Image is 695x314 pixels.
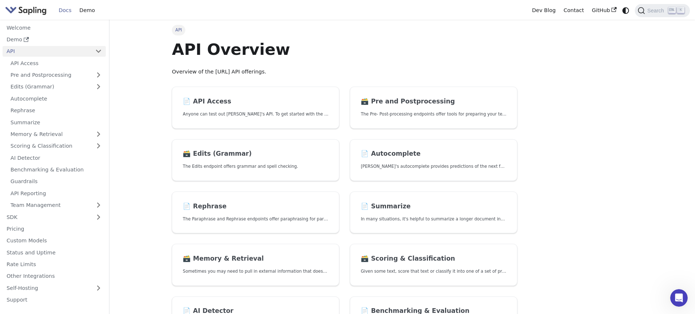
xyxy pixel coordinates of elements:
h2: Edits (Grammar) [183,150,328,158]
p: The Edits endpoint offers grammar and spell checking. [183,163,328,170]
a: 🗃️ Memory & RetrievalSometimes you may need to pull in external information that doesn't fit in t... [172,244,339,286]
p: Anyone can test out Sapling's API. To get started with the API, simply: [183,111,328,118]
a: Guardrails [7,176,106,187]
a: 📄️ Autocomplete[PERSON_NAME]'s autocomplete provides predictions of the next few characters or words [350,139,517,181]
img: Sapling.ai [5,5,47,16]
a: Benchmarking & Evaluation [7,164,106,175]
h2: Scoring & Classification [361,255,506,263]
button: Collapse sidebar category 'API' [91,46,106,57]
a: Other Integrations [3,271,106,281]
p: The Pre- Post-processing endpoints offer tools for preparing your text data for ingestation as we... [361,111,506,118]
h2: API Access [183,98,328,106]
a: Autocomplete [7,93,106,104]
a: API Reporting [7,188,106,198]
a: Pre and Postprocessing [7,70,106,80]
a: Sapling.ai [5,5,49,16]
kbd: K [677,7,684,14]
button: Search (Ctrl+K) [635,4,690,17]
a: Custom Models [3,235,106,246]
h1: API Overview [172,39,517,59]
a: API Access [7,58,106,68]
iframe: Intercom live chat [670,289,688,307]
h2: Rephrase [183,203,328,211]
button: Expand sidebar category 'SDK' [91,212,106,222]
h2: Memory & Retrieval [183,255,328,263]
a: SDK [3,212,91,222]
a: 🗃️ Edits (Grammar)The Edits endpoint offers grammar and spell checking. [172,139,339,181]
p: The Paraphrase and Rephrase endpoints offer paraphrasing for particular styles. [183,216,328,223]
a: Welcome [3,22,106,33]
p: Sapling's autocomplete provides predictions of the next few characters or words [361,163,506,170]
a: API [3,46,91,57]
a: Support [3,295,106,305]
a: Self-Hosting [3,283,106,293]
a: Demo [76,5,99,16]
a: Status and Uptime [3,247,106,258]
h2: Pre and Postprocessing [361,98,506,106]
nav: Breadcrumbs [172,25,517,35]
a: Contact [560,5,588,16]
h2: Autocomplete [361,150,506,158]
a: Rate Limits [3,259,106,270]
a: Edits (Grammar) [7,82,106,92]
p: Sometimes you may need to pull in external information that doesn't fit in the context size of an... [183,268,328,275]
h2: Summarize [361,203,506,211]
a: Team Management [7,200,106,211]
span: Search [645,8,668,14]
p: Given some text, score that text or classify it into one of a set of pre-specified categories. [361,268,506,275]
a: 📄️ API AccessAnyone can test out [PERSON_NAME]'s API. To get started with the API, simply: [172,87,339,129]
p: In many situations, it's helpful to summarize a longer document into a shorter, more easily diges... [361,216,506,223]
span: API [172,25,185,35]
a: Scoring & Classification [7,141,106,151]
a: Pricing [3,224,106,234]
a: GitHub [588,5,620,16]
a: 📄️ SummarizeIn many situations, it's helpful to summarize a longer document into a shorter, more ... [350,192,517,234]
a: Memory & Retrieval [7,129,106,140]
a: 🗃️ Scoring & ClassificationGiven some text, score that text or classify it into one of a set of p... [350,244,517,286]
a: Summarize [7,117,106,128]
button: Switch between dark and light mode (currently system mode) [621,5,631,16]
a: Rephrase [7,105,106,116]
a: Dev Blog [528,5,559,16]
a: Docs [55,5,76,16]
p: Overview of the [URL] API offerings. [172,68,517,76]
a: 🗃️ Pre and PostprocessingThe Pre- Post-processing endpoints offer tools for preparing your text d... [350,87,517,129]
a: AI Detector [7,152,106,163]
a: Demo [3,34,106,45]
a: 📄️ RephraseThe Paraphrase and Rephrase endpoints offer paraphrasing for particular styles. [172,192,339,234]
